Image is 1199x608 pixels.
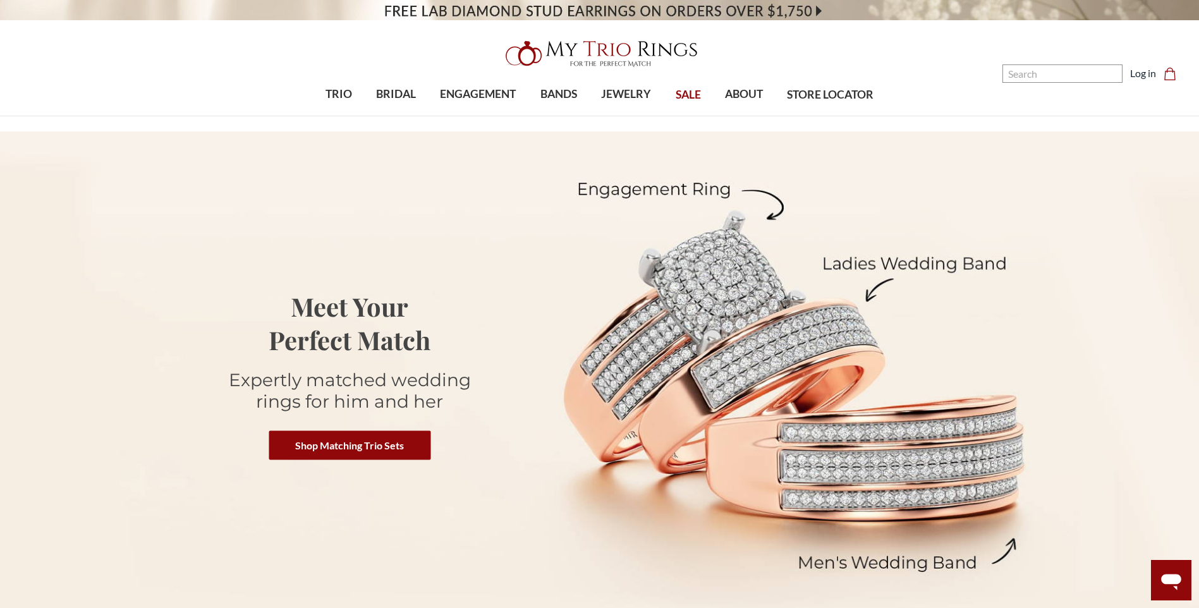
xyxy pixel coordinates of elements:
[620,115,633,116] button: submenu toggle
[663,75,712,116] a: SALE
[676,87,701,103] span: SALE
[725,86,763,102] span: ABOUT
[787,87,873,103] span: STORE LOCATOR
[348,33,851,74] a: My Trio Rings
[552,115,565,116] button: submenu toggle
[313,74,364,115] a: TRIO
[332,115,345,116] button: submenu toggle
[376,86,416,102] span: BRIDAL
[540,86,577,102] span: BANDS
[472,115,484,116] button: submenu toggle
[713,74,775,115] a: ABOUT
[1130,66,1156,81] a: Log in
[390,115,403,116] button: submenu toggle
[499,33,701,74] img: My Trio Rings
[1164,66,1184,81] a: Cart with 0 items
[738,115,750,116] button: submenu toggle
[775,75,886,116] a: STORE LOCATOR
[440,86,516,102] span: ENGAGEMENT
[269,430,430,459] a: Shop Matching Trio Sets
[364,74,428,115] a: BRIDAL
[589,74,663,115] a: JEWELRY
[326,86,352,102] span: TRIO
[601,86,651,102] span: JEWELRY
[1002,64,1123,83] input: Search
[528,74,589,115] a: BANDS
[1164,68,1176,80] svg: cart.cart_preview
[428,74,528,115] a: ENGAGEMENT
